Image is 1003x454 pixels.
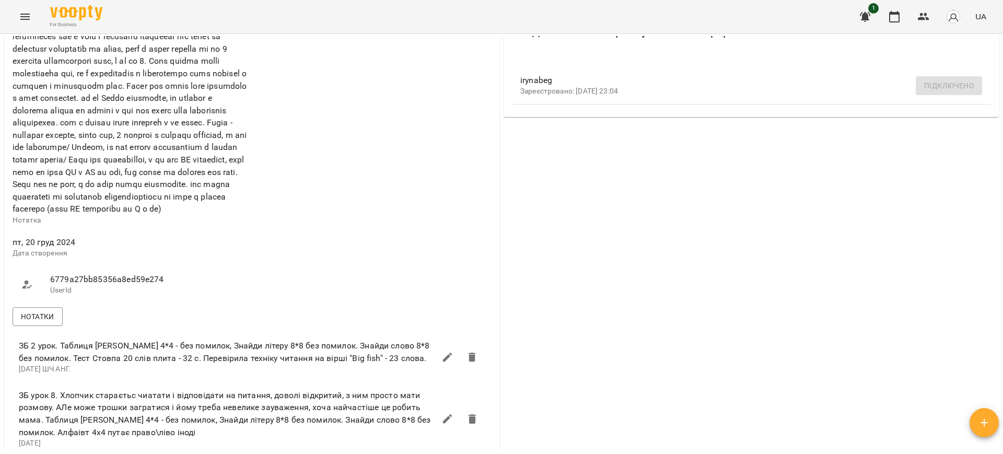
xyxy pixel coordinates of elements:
[13,248,250,259] p: Дата створення
[50,5,102,20] img: Voopty Logo
[971,7,990,26] button: UA
[50,285,241,296] p: UserId
[19,439,41,447] span: [DATE]
[13,4,38,29] button: Menu
[13,215,250,226] p: Нотатка
[946,9,961,24] img: avatar_s.png
[868,3,879,14] span: 1
[19,389,435,438] span: ЗБ урок 8. Хлопчик стараєтьс чиатати і відповідати на питання, доволі відкритий, з ним просто мат...
[50,21,102,28] span: For Business
[13,307,63,326] button: Нотатки
[13,236,250,249] span: пт, 20 груд 2024
[19,365,71,373] span: [DATE] ШЧ АНГ.
[975,11,986,22] span: UA
[19,340,435,364] span: ЗБ 2 урок. Таблиця [PERSON_NAME] 4*4 - без помилок, Знайди літеру 8*8 без помилок. Знайди слово 8...
[520,86,965,97] p: Зареєстровано: [DATE] 23:04
[520,74,965,87] span: irynabeg
[21,310,54,323] span: Нотатки
[50,273,241,286] span: 6779a27bb85356a8ed59e274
